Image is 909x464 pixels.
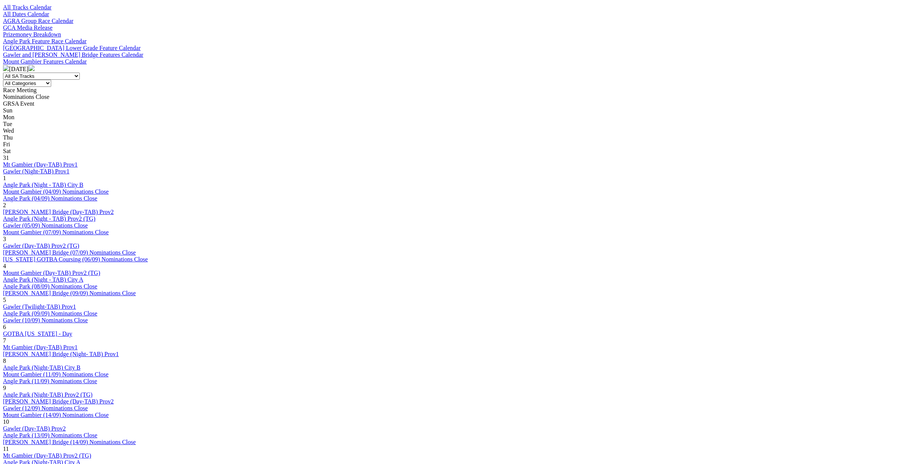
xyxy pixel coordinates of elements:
a: All Dates Calendar [3,11,49,17]
div: Wed [3,127,906,134]
span: 2 [3,202,6,208]
a: Mount Gambier Features Calendar [3,58,87,65]
a: [US_STATE] GOTBA Coursing (06/09) Nominations Close [3,256,148,262]
a: Angle Park (Night-TAB) Prov2 (TG) [3,391,93,398]
a: Gawler (Day-TAB) Prov2 [3,425,66,432]
span: 4 [3,263,6,269]
a: Mount Gambier (11/09) Nominations Close [3,371,108,378]
span: 1 [3,175,6,181]
div: Sun [3,107,906,114]
span: 7 [3,337,6,344]
a: Angle Park Feature Race Calendar [3,38,87,44]
a: Gawler (10/09) Nominations Close [3,317,88,323]
a: Mount Gambier (07/09) Nominations Close [3,229,109,235]
a: Gawler and [PERSON_NAME] Bridge Features Calendar [3,52,143,58]
a: All Tracks Calendar [3,4,52,11]
a: Angle Park (04/09) Nominations Close [3,195,97,202]
a: [PERSON_NAME] Bridge (09/09) Nominations Close [3,290,136,296]
a: Gawler (Day-TAB) Prov2 (TG) [3,243,79,249]
a: Mount Gambier (04/09) Nominations Close [3,188,109,195]
a: Angle Park (13/09) Nominations Close [3,432,97,438]
a: Gawler (Night-TAB) Prov1 [3,168,69,174]
a: [PERSON_NAME] Bridge (Day-TAB) Prov2 [3,398,114,405]
a: Angle Park (11/09) Nominations Close [3,378,97,384]
div: GRSA Event [3,100,906,107]
a: Angle Park (08/09) Nominations Close [3,283,97,290]
a: Mount Gambier (Day-TAB) Prov2 (TG) [3,270,100,276]
a: Angle Park (09/09) Nominations Close [3,310,97,317]
span: 6 [3,324,6,330]
a: Gawler (12/09) Nominations Close [3,405,88,411]
a: Gawler (05/09) Nominations Close [3,222,88,229]
a: Angle Park (Night - TAB) City B [3,182,84,188]
img: chevron-left-pager-white.svg [3,65,9,71]
div: Sat [3,148,906,155]
a: AGRA Group Race Calendar [3,18,73,24]
a: Prizemoney Breakdown [3,31,61,38]
div: Fri [3,141,906,148]
span: 9 [3,385,6,391]
span: 3 [3,236,6,242]
a: Angle Park (Night - TAB) City A [3,276,84,283]
div: [DATE] [3,65,906,73]
a: Mt Gambier (Day-TAB) Prov1 [3,344,78,350]
a: Angle Park (Night-TAB) City B [3,364,81,371]
a: Mount Gambier (14/09) Nominations Close [3,412,109,418]
a: GCA Media Release [3,24,53,31]
div: Mon [3,114,906,121]
a: GOTBA [US_STATE] - Day [3,331,72,337]
span: 11 [3,446,9,452]
span: 5 [3,297,6,303]
a: [PERSON_NAME] Bridge (14/09) Nominations Close [3,439,136,445]
a: Mt Gambier (Day-TAB) Prov1 [3,161,78,168]
div: Thu [3,134,906,141]
a: Angle Park (Night - TAB) Prov2 (TG) [3,215,96,222]
a: [GEOGRAPHIC_DATA] Lower Grade Feature Calendar [3,45,141,51]
span: 10 [3,419,9,425]
a: [PERSON_NAME] Bridge (Night- TAB) Prov1 [3,351,119,357]
a: Mt Gambier (Day-TAB) Prov2 (TG) [3,452,91,459]
div: Race Meeting [3,87,906,94]
a: [PERSON_NAME] Bridge (Day-TAB) Prov2 [3,209,114,215]
div: Tue [3,121,906,127]
span: 8 [3,358,6,364]
img: chevron-right-pager-white.svg [29,65,35,71]
a: [PERSON_NAME] Bridge (07/09) Nominations Close [3,249,136,256]
div: Nominations Close [3,94,906,100]
span: 31 [3,155,9,161]
a: Gawler (Twilight-TAB) Prov1 [3,303,76,310]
